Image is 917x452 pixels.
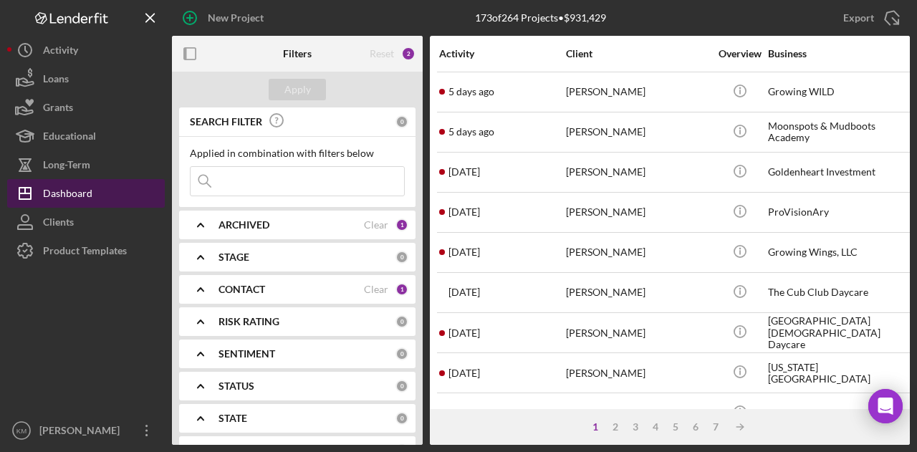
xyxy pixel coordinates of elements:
b: STATE [219,413,247,424]
button: Clients [7,208,165,236]
div: Open Intercom Messenger [868,389,903,423]
button: Educational [7,122,165,150]
time: 2025-07-17 04:29 [448,367,480,379]
time: 2025-08-19 19:35 [448,246,480,258]
div: 0 [395,412,408,425]
div: [US_STATE][GEOGRAPHIC_DATA] [768,354,911,392]
div: 0 [395,115,408,128]
div: 7 [706,421,726,433]
div: Business [768,48,911,59]
div: 1 [585,421,605,433]
button: Long-Term [7,150,165,179]
div: 2 [401,47,416,61]
div: Clear [364,219,388,231]
div: Export [843,4,874,32]
button: KM[PERSON_NAME] [7,416,165,445]
div: Kny childcare [768,394,911,432]
time: 2025-08-19 18:43 [448,287,480,298]
div: Moonspots & Mudboots Academy [768,113,911,151]
div: 1 [395,283,408,296]
div: 0 [395,347,408,360]
button: Activity [7,36,165,64]
div: Educational [43,122,96,154]
div: New Project [208,4,264,32]
div: The Cub Club Daycare [768,274,911,312]
time: 2025-08-28 20:12 [448,86,494,97]
time: 2025-07-17 04:58 [448,327,480,339]
b: CONTACT [219,284,265,295]
div: Client [566,48,709,59]
div: [PERSON_NAME] [566,193,709,231]
div: Applied in combination with filters below [190,148,405,159]
div: Overview [713,48,767,59]
button: Dashboard [7,179,165,208]
div: [PERSON_NAME] [566,274,709,312]
div: 1 [395,218,408,231]
div: Dashboard [43,179,92,211]
time: 2025-08-22 21:32 [448,206,480,218]
time: 2025-08-25 20:33 [448,166,480,178]
div: [PERSON_NAME] [566,73,709,111]
div: [PERSON_NAME] [566,234,709,271]
div: 3 [625,421,645,433]
div: Growing Wings, LLC [768,234,911,271]
button: Apply [269,79,326,100]
b: ARCHIVED [219,219,269,231]
b: STATUS [219,380,254,392]
div: Product Templates [43,236,127,269]
div: [PERSON_NAME] [36,416,129,448]
button: New Project [172,4,278,32]
div: 0 [395,315,408,328]
div: [GEOGRAPHIC_DATA][DEMOGRAPHIC_DATA] Daycare [768,314,911,352]
div: 0 [395,251,408,264]
div: [PERSON_NAME] [566,394,709,432]
div: Activity [43,36,78,68]
div: Loans [43,64,69,97]
div: Reset [370,48,394,59]
div: 2 [605,421,625,433]
div: 4 [645,421,666,433]
time: 2025-08-28 19:55 [448,126,494,138]
b: RISK RATING [219,316,279,327]
div: [PERSON_NAME] [566,153,709,191]
div: [PERSON_NAME] [566,314,709,352]
b: SEARCH FILTER [190,116,262,128]
text: KM [16,427,27,435]
div: Clear [364,284,388,295]
time: 2025-07-17 03:58 [448,408,480,419]
div: 6 [686,421,706,433]
div: [PERSON_NAME] [566,354,709,392]
div: [PERSON_NAME] [566,113,709,151]
div: ProVisionAry [768,193,911,231]
div: Long-Term [43,150,90,183]
button: Grants [7,93,165,122]
button: Product Templates [7,236,165,265]
div: Growing WILD [768,73,911,111]
div: Clients [43,208,74,240]
div: 0 [395,380,408,393]
div: 173 of 264 Projects • $931,429 [475,12,606,24]
div: Apply [284,79,311,100]
button: Loans [7,64,165,93]
div: Grants [43,93,73,125]
button: Export [829,4,910,32]
b: STAGE [219,251,249,263]
b: Filters [283,48,312,59]
div: Goldenheart Investment [768,153,911,191]
b: SENTIMENT [219,348,275,360]
div: 5 [666,421,686,433]
div: Activity [439,48,565,59]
